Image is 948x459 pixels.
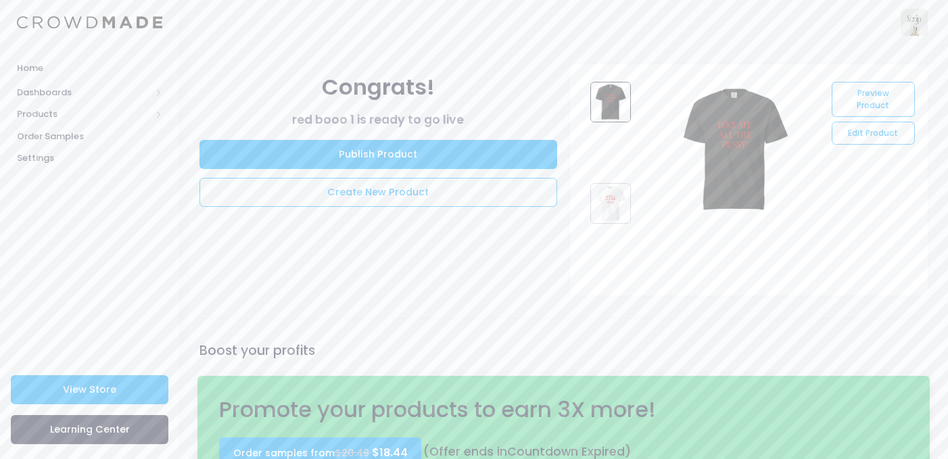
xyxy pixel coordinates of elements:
[17,16,162,29] img: Logo
[17,86,151,99] span: Dashboards
[63,383,116,396] span: View Store
[17,62,162,75] span: Home
[213,393,740,427] div: Promote your products to earn 3X more!
[901,9,928,36] img: User
[590,183,631,224] img: red_booo_1_-_4063ffec-0ba6-4c7f-b98b-ab40e87ac519.jpg
[11,415,168,444] a: Learning Center
[199,113,557,127] h3: red booo 1 is ready to go live
[11,375,168,404] a: View Store
[17,151,162,165] span: Settings
[199,178,557,207] a: Create New Product
[832,82,914,117] a: Preview Product
[197,341,930,360] div: Boost your profits
[199,140,557,169] a: Publish Product
[199,71,557,104] div: Congrats!
[17,107,151,121] span: Products
[50,422,130,436] span: Learning Center
[590,82,631,122] img: red_booo_1_-_dccf10cd-8838-4834-b1fd-4991acb234ec.jpg
[832,122,914,145] a: Edit Product
[17,130,162,143] span: Order Samples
